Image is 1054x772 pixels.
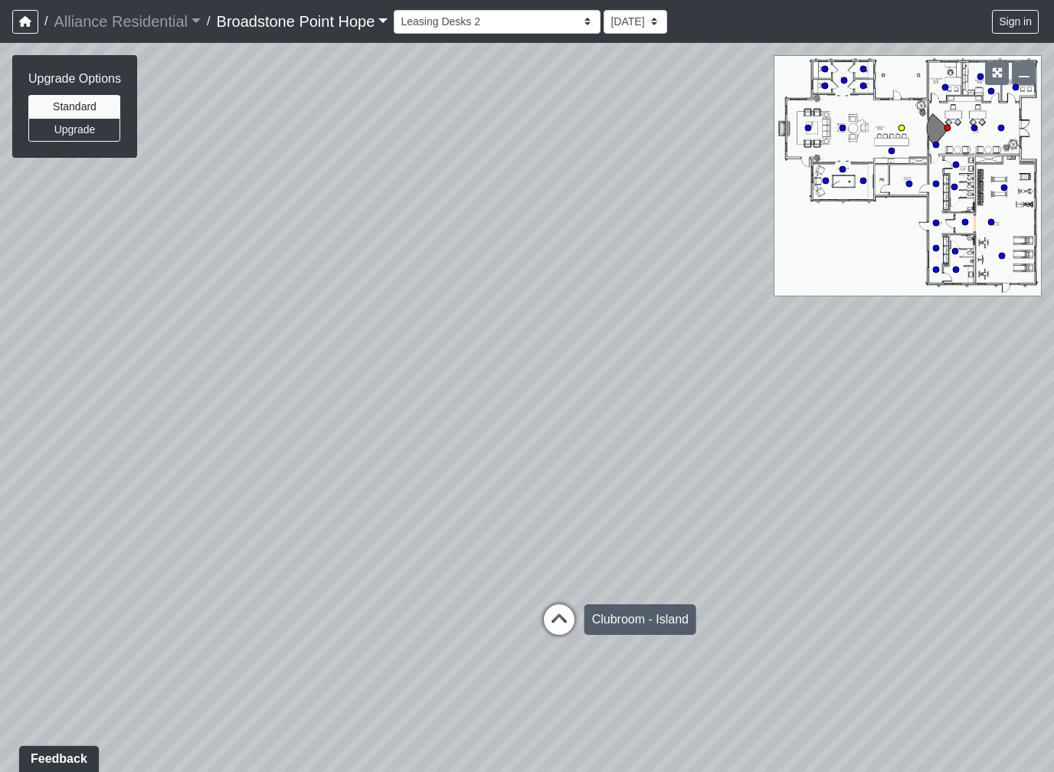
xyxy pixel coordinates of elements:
[28,71,121,86] h6: Upgrade Options
[28,118,120,142] button: Upgrade
[38,6,54,37] span: /
[28,95,120,119] button: Standard
[54,6,201,37] a: Alliance Residential
[11,741,106,772] iframe: Ybug feedback widget
[217,6,388,37] a: Broadstone Point Hope
[584,604,696,635] div: Clubroom - Island
[992,10,1039,34] button: Sign in
[201,6,216,37] span: /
